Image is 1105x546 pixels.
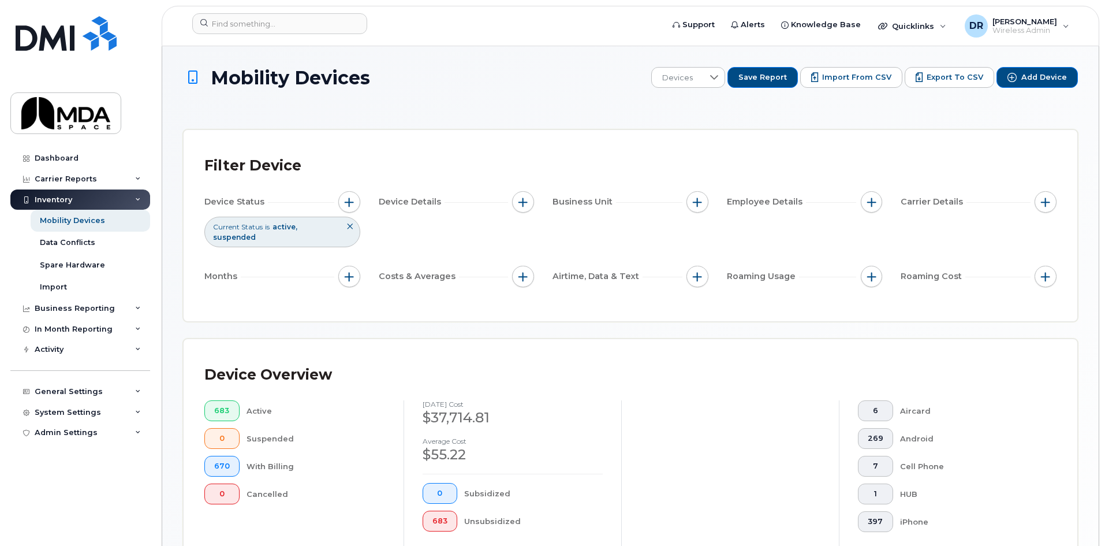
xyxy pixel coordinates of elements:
h4: Average cost [423,437,603,445]
span: Roaming Cost [901,270,965,283]
div: Subsidized [464,483,603,504]
span: 0 [214,434,230,443]
button: 7 [858,456,893,477]
h4: [DATE] cost [423,400,603,408]
iframe: Messenger Launcher [1055,496,1096,537]
div: Cell Phone [900,456,1039,477]
div: Cancelled [247,484,386,504]
span: 397 [868,517,883,526]
div: Unsubsidized [464,511,603,532]
span: 670 [214,462,230,471]
span: Employee Details [727,196,806,208]
button: 1 [858,484,893,504]
span: Current Status [213,222,263,232]
div: Android [900,428,1039,449]
span: Roaming Usage [727,270,799,283]
div: HUB [900,484,1039,504]
button: 683 [204,400,240,421]
button: Export to CSV [905,67,994,88]
button: 0 [204,428,240,449]
span: Costs & Averages [379,270,459,283]
span: Devices [652,68,703,88]
div: $55.22 [423,445,603,465]
span: 269 [868,434,883,443]
div: Aircard [900,400,1039,421]
span: suspended [213,233,256,242]
span: is [265,222,270,232]
span: Mobility Devices [211,68,370,88]
button: 269 [858,428,893,449]
div: iPhone [900,511,1039,532]
span: 683 [214,406,230,415]
span: Save Report [738,72,787,83]
span: 0 [432,489,447,498]
span: Export to CSV [927,72,983,83]
span: Import from CSV [822,72,891,83]
button: 397 [858,511,893,532]
button: 683 [423,511,457,532]
span: 0 [214,489,230,499]
button: 6 [858,400,893,421]
div: Device Overview [204,360,332,390]
span: 7 [868,462,883,471]
span: Device Details [379,196,445,208]
div: Suspended [247,428,386,449]
span: 683 [432,517,447,526]
div: $37,714.81 [423,408,603,428]
div: With Billing [247,456,386,477]
button: 670 [204,456,240,477]
button: Save Report [727,67,798,88]
button: 0 [204,484,240,504]
button: Import from CSV [800,67,902,88]
span: Business Unit [552,196,616,208]
button: 0 [423,483,457,504]
div: Active [247,400,386,421]
span: Device Status [204,196,268,208]
button: Add Device [996,67,1078,88]
span: Airtime, Data & Text [552,270,643,283]
span: active [272,222,297,231]
div: Filter Device [204,151,301,181]
span: 1 [868,489,883,499]
span: 6 [868,406,883,415]
span: Add Device [1021,72,1067,83]
span: Carrier Details [901,196,966,208]
span: Months [204,270,241,283]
